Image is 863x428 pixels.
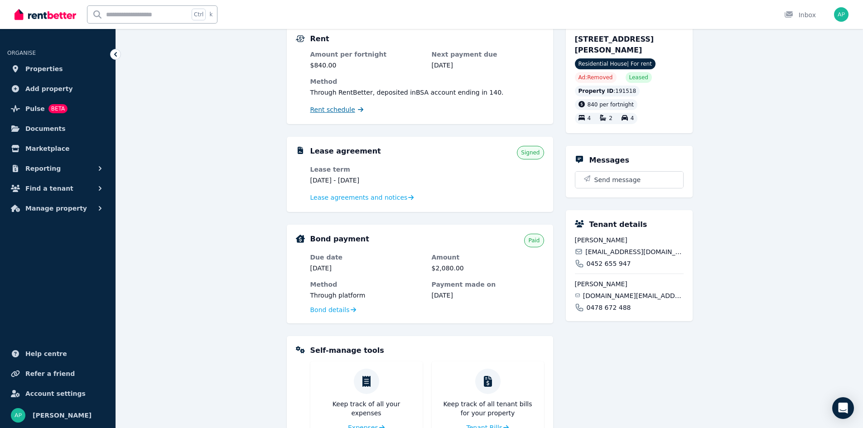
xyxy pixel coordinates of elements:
dd: Through platform [310,291,423,300]
h5: Bond payment [310,234,369,245]
img: Alison Pitman-Purdie [834,7,849,22]
button: Reporting [7,159,108,178]
span: [PERSON_NAME] [33,410,92,421]
dd: $840.00 [310,61,423,70]
a: Lease agreements and notices [310,193,414,202]
span: BETA [48,104,67,113]
img: RentBetter [14,8,76,21]
span: Pulse [25,103,45,114]
span: Find a tenant [25,183,73,194]
img: Bond Details [296,235,305,243]
h5: Rent [310,34,329,44]
span: 2 [609,115,612,122]
dt: Amount [432,253,544,262]
a: Marketplace [7,139,108,158]
button: Send message [575,172,683,188]
dt: Lease term [310,165,423,174]
a: Documents [7,120,108,138]
span: 4 [588,115,591,122]
h5: Lease agreement [310,146,381,157]
span: Documents [25,123,66,134]
a: PulseBETA [7,100,108,118]
span: Ad: Removed [579,74,613,81]
dd: $2,080.00 [432,264,544,273]
dt: Method [310,77,544,86]
span: Send message [594,175,641,184]
span: Ctrl [192,9,206,20]
a: Help centre [7,345,108,363]
h5: Self-manage tools [310,345,384,356]
h5: Tenant details [589,219,647,230]
span: Through RentBetter , deposited in BSA account ending in 140 . [310,89,504,96]
span: [PERSON_NAME] [575,279,684,289]
span: Reporting [25,163,61,174]
span: [PERSON_NAME] [575,236,684,245]
span: [DOMAIN_NAME][EMAIL_ADDRESS][DOMAIN_NAME] [583,291,684,300]
span: Paid [528,237,540,244]
span: Bond details [310,305,350,314]
h5: Messages [589,155,629,166]
span: Help centre [25,348,67,359]
span: [EMAIL_ADDRESS][DOMAIN_NAME] [585,247,683,256]
span: Leased [629,74,648,81]
span: Marketplace [25,143,69,154]
span: Add property [25,83,73,94]
span: Properties [25,63,63,74]
a: Bond details [310,305,356,314]
span: Signed [521,149,540,156]
a: Refer a friend [7,365,108,383]
dt: Next payment due [432,50,544,59]
div: : 191518 [575,86,640,96]
span: Property ID [579,87,614,95]
span: k [209,11,212,18]
span: 4 [631,115,634,122]
dt: Payment made on [432,280,544,289]
dt: Due date [310,253,423,262]
dd: [DATE] [432,61,544,70]
span: ORGANISE [7,50,36,56]
a: Properties [7,60,108,78]
span: Manage property [25,203,87,214]
dt: Method [310,280,423,289]
dt: Amount per fortnight [310,50,423,59]
span: Residential House | For rent [575,58,656,69]
p: Keep track of all your expenses [318,399,415,418]
span: Refer a friend [25,368,75,379]
a: Account settings [7,385,108,403]
a: Add property [7,80,108,98]
span: 840 per fortnight [588,101,634,108]
dd: [DATE] - [DATE] [310,176,423,185]
span: Rent schedule [310,105,355,114]
span: 0478 672 488 [587,303,631,312]
span: Lease agreements and notices [310,193,408,202]
div: Open Intercom Messenger [832,397,854,419]
img: Alison Pitman-Purdie [11,408,25,423]
a: Rent schedule [310,105,364,114]
p: Keep track of all tenant bills for your property [439,399,537,418]
img: Rental Payments [296,35,305,42]
button: Manage property [7,199,108,217]
div: Inbox [784,10,816,19]
dd: [DATE] [310,264,423,273]
dd: [DATE] [432,291,544,300]
button: Find a tenant [7,179,108,197]
span: Account settings [25,388,86,399]
span: 0452 655 947 [587,259,631,268]
span: [STREET_ADDRESS][PERSON_NAME] [575,35,654,54]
